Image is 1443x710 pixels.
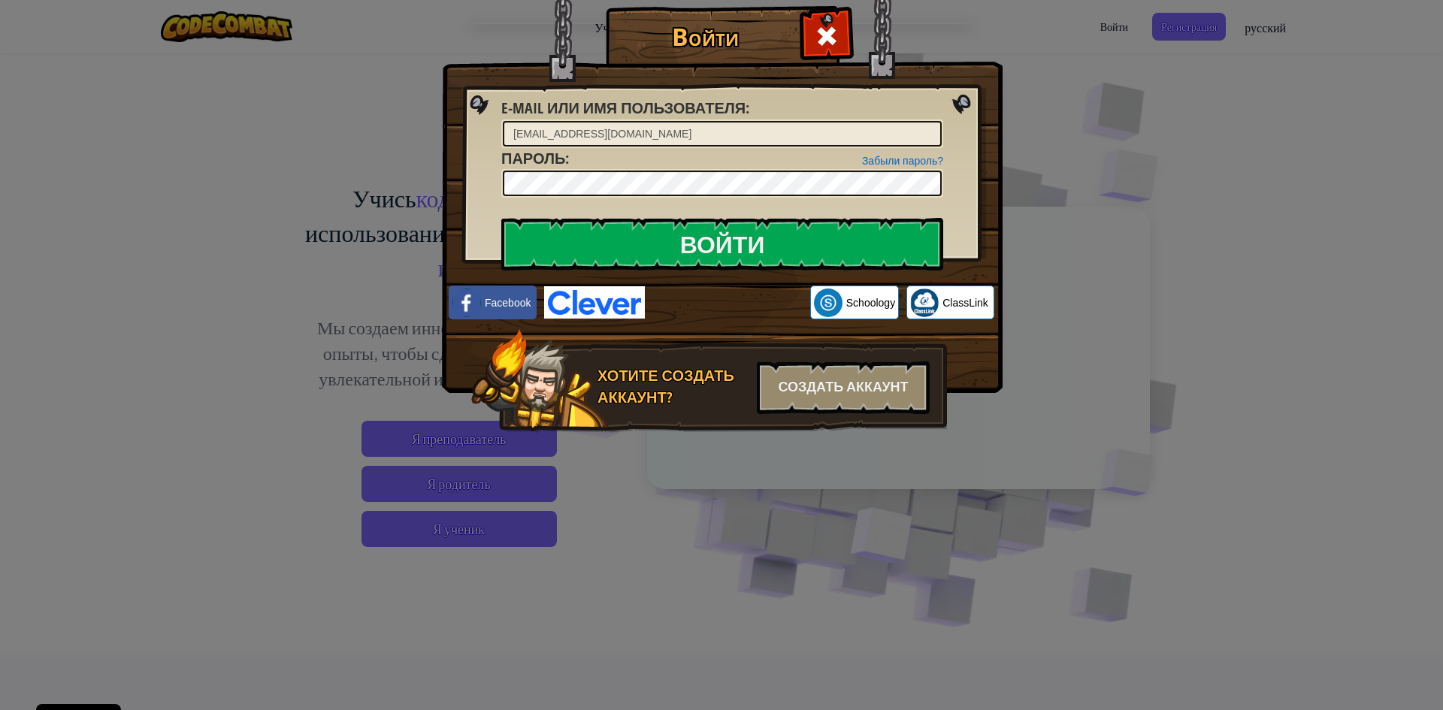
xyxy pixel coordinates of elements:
div: Хотите создать аккаунт? [597,365,748,408]
a: Забыли пароль? [862,155,943,167]
span: Пароль [501,148,565,168]
span: E-mail или имя пользователя [501,98,746,118]
label: : [501,98,749,119]
span: Schoology [846,295,895,310]
img: schoology.png [814,289,843,317]
img: classlink-logo-small.png [910,289,939,317]
img: facebook_small.png [452,289,481,317]
iframe: Кнопка "Войти с аккаунтом Google" [645,286,810,319]
input: Войти [501,218,943,270]
div: Создать аккаунт [757,361,930,414]
h1: Войти [610,23,801,50]
label: : [501,148,569,170]
img: clever-logo-blue.png [544,286,645,319]
span: Facebook [485,295,531,310]
span: ClassLink [942,295,988,310]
